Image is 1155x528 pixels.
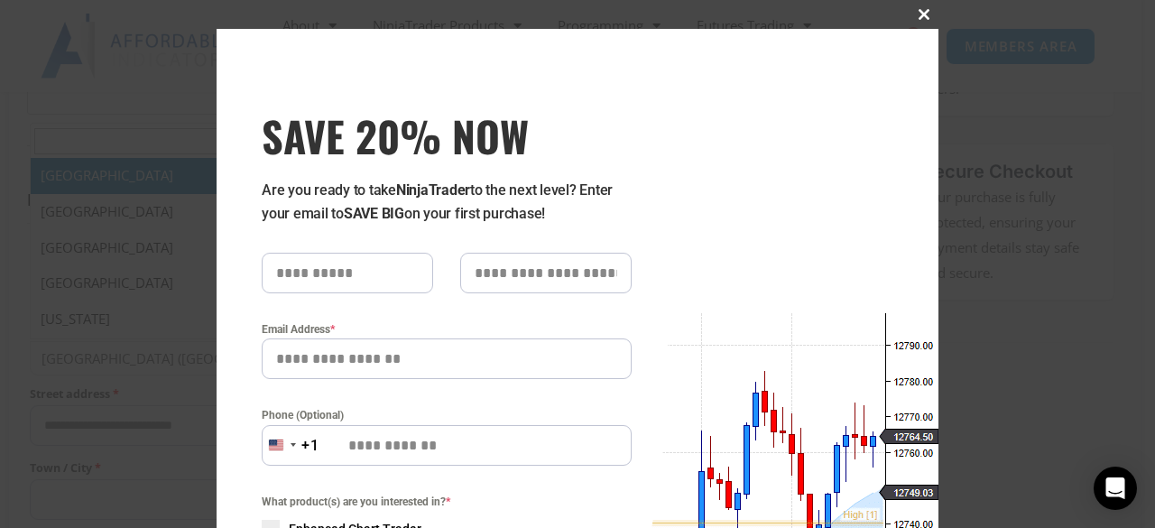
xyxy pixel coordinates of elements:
p: Are you ready to take to the next level? Enter your email to on your first purchase! [262,179,632,226]
div: +1 [301,434,319,458]
label: Email Address [262,320,632,338]
button: Selected country [262,425,319,466]
div: Open Intercom Messenger [1094,467,1137,510]
strong: NinjaTrader [396,181,470,199]
span: SAVE 20% NOW [262,110,632,161]
span: What product(s) are you interested in? [262,493,632,511]
strong: SAVE BIG [344,205,404,222]
label: Phone (Optional) [262,406,632,424]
